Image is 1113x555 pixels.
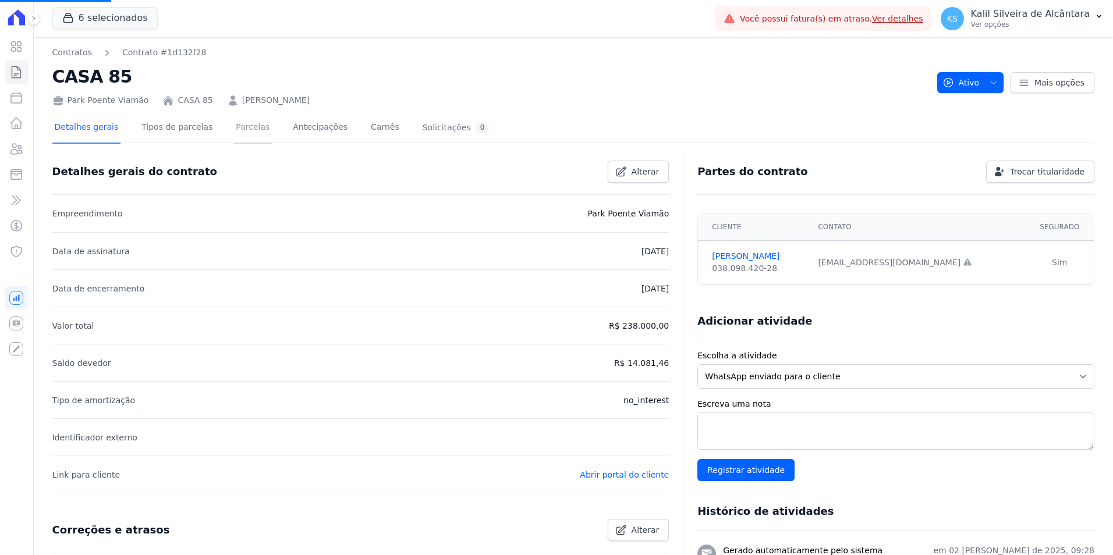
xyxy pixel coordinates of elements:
p: Identificador externo [52,431,137,444]
p: Valor total [52,319,94,333]
a: Antecipações [290,113,350,144]
div: [EMAIL_ADDRESS][DOMAIN_NAME] [818,257,1018,269]
span: Você possui fatura(s) em atraso. [740,13,923,25]
a: Detalhes gerais [52,113,121,144]
nav: Breadcrumb [52,47,207,59]
a: Alterar [608,519,669,541]
h2: CASA 85 [52,63,928,90]
div: 038.098.420-28 [712,262,804,275]
div: Solicitações [423,122,490,133]
h3: Adicionar atividade [697,314,812,328]
a: [PERSON_NAME] [712,250,804,262]
input: Registrar atividade [697,459,795,481]
a: Contratos [52,47,92,59]
span: Alterar [632,166,660,177]
span: KS [947,15,958,23]
p: [DATE] [641,282,669,296]
a: Parcelas [233,113,272,144]
p: R$ 14.081,46 [614,356,669,370]
div: 0 [476,122,490,133]
h3: Partes do contrato [697,165,808,179]
td: Sim [1026,241,1094,284]
span: Ativo [942,72,980,93]
p: Link para cliente [52,468,120,482]
p: Data de encerramento [52,282,145,296]
label: Escreva uma nota [697,398,1094,410]
p: Ver opções [971,20,1090,29]
a: [PERSON_NAME] [242,94,310,106]
span: Trocar titularidade [1010,166,1084,177]
p: Tipo de amortização [52,393,136,407]
a: Contrato #1d132f28 [122,47,207,59]
button: KS Kalil Silveira de Alcântara Ver opções [931,2,1113,35]
h3: Correções e atrasos [52,523,170,537]
a: Solicitações0 [420,113,492,144]
th: Contato [811,214,1025,241]
div: Park Poente Viamão [52,94,149,106]
span: Alterar [632,524,660,536]
p: Park Poente Viamão [587,207,669,220]
a: Carnês [368,113,402,144]
a: CASA 85 [178,94,212,106]
button: Ativo [937,72,1004,93]
a: Abrir portal do cliente [580,470,669,479]
a: Ver detalhes [872,14,923,23]
p: [DATE] [641,244,669,258]
h3: Histórico de atividades [697,504,834,518]
h3: Detalhes gerais do contrato [52,165,217,179]
p: R$ 238.000,00 [609,319,669,333]
p: Data de assinatura [52,244,130,258]
a: Alterar [608,161,669,183]
button: 6 selecionados [52,7,158,29]
th: Segurado [1026,214,1094,241]
th: Cliente [698,214,811,241]
label: Escolha a atividade [697,350,1094,362]
nav: Breadcrumb [52,47,928,59]
a: Trocar titularidade [986,161,1094,183]
p: Kalil Silveira de Alcântara [971,8,1090,20]
p: Saldo devedor [52,356,111,370]
a: Mais opções [1011,72,1094,93]
a: Tipos de parcelas [139,113,215,144]
p: Empreendimento [52,207,123,220]
p: no_interest [623,393,669,407]
span: Mais opções [1034,77,1084,88]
